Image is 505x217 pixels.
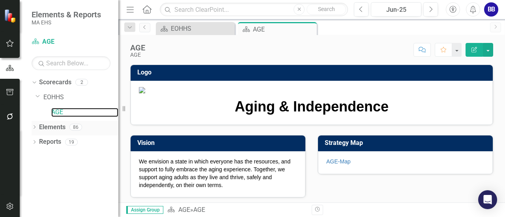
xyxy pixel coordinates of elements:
a: EOHHS [43,93,118,102]
a: AGE [178,206,190,213]
strong: Aging & Independence [235,98,389,115]
button: Search [307,4,346,15]
a: Reports [39,137,61,147]
input: Search Below... [32,56,110,70]
img: Document.png [139,87,484,93]
button: BB [484,2,498,17]
span: Assign Group [126,206,163,214]
div: AGE [253,24,315,34]
div: 19 [65,139,78,145]
a: AGE [32,37,110,46]
div: 2 [75,79,88,86]
a: Scorecards [39,78,71,87]
a: Elements [39,123,65,132]
small: MA EHS [32,19,101,26]
div: AGE [130,52,145,58]
h3: Vision [137,139,301,147]
h3: Logo [137,69,489,76]
div: EOHHS [171,24,233,33]
div: Open Intercom Messenger [478,190,497,209]
div: Jun-25 [374,5,419,15]
p: We envision a state in which everyone has the resources, and support to fully embrace the aging e... [139,158,297,189]
a: AGE-Map [326,158,350,165]
div: 86 [69,124,82,130]
span: Search [318,6,335,12]
h3: Strategy Map [325,139,489,147]
div: » [167,206,306,215]
span: Elements & Reports [32,10,101,19]
div: AGE [130,43,145,52]
div: AGE [193,206,205,213]
button: Jun-25 [371,2,421,17]
img: ClearPoint Strategy [4,9,18,23]
a: EOHHS [158,24,233,33]
input: Search ClearPoint... [160,3,348,17]
a: AGE [51,108,118,117]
